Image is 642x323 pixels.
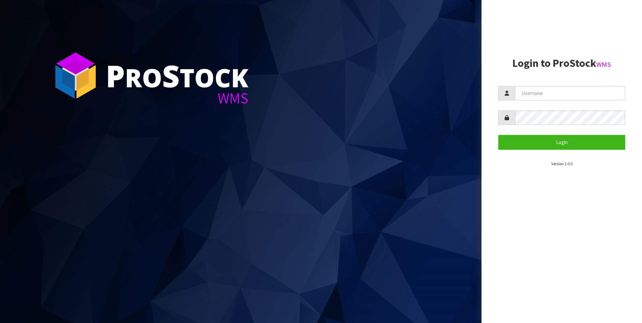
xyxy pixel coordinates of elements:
[50,50,101,101] img: ProStock Cube
[551,161,572,166] small: Version 1.0.0
[515,86,625,100] input: Username
[596,60,611,69] small: WMS
[106,91,248,106] div: WMS
[162,55,180,96] span: S
[498,57,625,69] h2: Login to ProStock
[106,60,248,91] div: ro tock
[106,55,125,96] span: P
[498,135,625,149] button: Login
